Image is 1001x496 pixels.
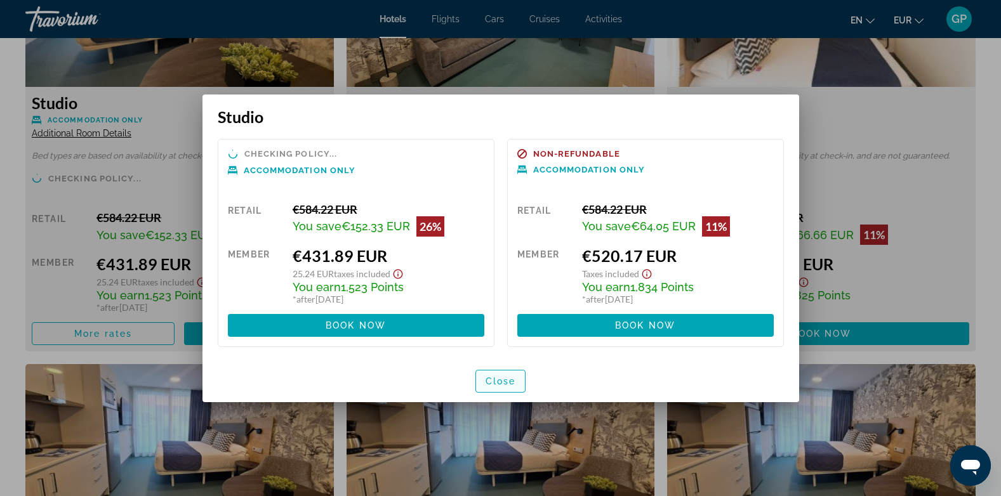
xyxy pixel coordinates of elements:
[631,219,696,233] span: €64.05 EUR
[341,280,404,294] span: 1,523 Points
[293,246,484,265] div: €431.89 EUR
[326,320,386,330] span: Book now
[293,294,484,304] div: * [DATE]
[296,294,315,304] span: after
[416,216,444,237] div: 26%
[630,280,694,294] span: 1,834 Points
[639,265,654,280] button: Show Taxes and Fees disclaimer
[228,314,484,337] button: Book now
[582,246,774,265] div: €520.17 EUR
[533,150,620,158] span: Non-refundable
[950,445,991,486] iframe: Bouton de lancement de la fenêtre de messagerie
[244,150,338,158] span: Checking policy...
[334,268,390,279] span: Taxes included
[615,320,675,330] span: Book now
[293,268,334,279] span: 25.24 EUR
[582,202,774,216] div: €584.22 EUR
[228,202,283,237] div: Retail
[586,294,605,304] span: after
[517,202,573,237] div: Retail
[533,166,646,174] span: Accommodation Only
[293,202,484,216] div: €584.22 EUR
[475,370,526,393] button: Close
[341,219,410,233] span: €152.33 EUR
[582,268,639,279] span: Taxes included
[486,376,516,386] span: Close
[218,107,784,126] h3: Studio
[228,246,283,304] div: Member
[244,166,356,174] span: Accommodation Only
[293,280,341,294] span: You earn
[293,219,341,233] span: You save
[582,280,630,294] span: You earn
[702,216,730,237] div: 11%
[582,219,631,233] span: You save
[517,314,774,337] button: Book now
[390,265,406,280] button: Show Taxes and Fees disclaimer
[517,246,573,304] div: Member
[582,294,774,304] div: * [DATE]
